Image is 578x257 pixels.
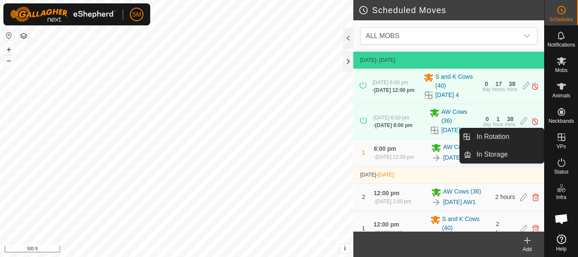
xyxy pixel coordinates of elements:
div: 0 [485,116,489,122]
span: SM [132,10,141,19]
li: In Storage [460,146,544,163]
a: Privacy Policy [143,246,175,254]
div: hours [492,87,505,92]
a: In Rotation [471,128,544,145]
span: [DATE] [360,172,376,178]
span: i [344,245,346,252]
a: Contact Us [185,246,210,254]
span: ALL MOBS [366,32,399,39]
span: S and K Cows (40) [435,72,477,90]
button: – [4,55,14,66]
a: [DATE] AW5 [443,153,476,162]
span: Animals [552,93,570,98]
div: hour [493,122,503,127]
div: Open chat [549,206,574,232]
span: [DATE] [378,172,394,178]
span: ALL MOBS [362,28,518,44]
h2: Scheduled Moves [358,5,544,15]
span: AW Cows (36) [443,143,481,153]
div: mins [505,122,515,127]
span: 2 [362,193,365,200]
a: [DATE] 4 [435,91,459,99]
img: Turn off schedule move [531,117,539,126]
span: Schedules [549,17,573,22]
span: AW Cows (36) [441,108,478,125]
div: - [372,86,414,94]
span: Mobs [555,68,567,73]
img: To [431,153,441,163]
div: - [374,198,411,205]
div: 0 [485,81,488,87]
div: - [374,122,413,129]
a: Help [545,231,578,255]
div: 17 [495,81,502,87]
div: day [482,87,490,92]
a: In Storage [471,146,544,163]
a: [DATE] AW4 [441,126,474,135]
div: - [374,153,414,161]
div: mins [506,87,517,92]
span: [DATE] 2:00 pm [375,230,411,236]
span: [DATE] [360,57,376,63]
span: 2 hours [495,193,515,200]
span: 1 [362,149,365,156]
span: - [376,172,394,178]
span: 12:00 pm [374,190,399,196]
button: i [340,244,350,253]
span: [DATE] 8:00 pm [375,122,413,128]
span: 8:00 pm [374,145,396,152]
a: [DATE] AW1 [443,198,476,207]
span: 12:00 pm [374,221,399,228]
span: [DATE] 2:00 pm [375,199,411,204]
span: 2 hours [496,221,511,236]
button: + [4,44,14,55]
span: Neckbands [548,119,574,124]
div: dropdown trigger [518,28,535,44]
span: In Rotation [476,132,509,142]
div: day [483,122,491,127]
img: Gallagher Logo [10,7,116,22]
span: Infra [556,195,566,200]
span: - [DATE] [376,57,395,63]
img: Turn off schedule move [531,82,539,91]
img: To [431,197,441,207]
span: Notifications [548,42,575,47]
span: [DATE] 6:00 pm [372,80,408,86]
span: Help [556,246,567,251]
div: 38 [509,81,515,87]
button: Reset Map [4,30,14,41]
span: [DATE] 12:00 pm [374,87,414,93]
button: Map Layers [19,31,29,41]
div: Add [510,246,544,253]
div: 38 [507,116,514,122]
span: [DATE] 6:00 pm [374,115,409,121]
div: - [374,229,411,237]
span: AW Cows (36) [443,187,481,197]
span: [DATE] 12:00 pm [375,154,414,160]
span: 1 [362,225,365,232]
li: In Rotation [460,128,544,145]
span: In Storage [476,149,508,160]
span: VPs [556,144,566,149]
span: Status [554,169,568,174]
span: S and K Cows (40) [442,215,491,232]
div: 1 [496,116,500,122]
